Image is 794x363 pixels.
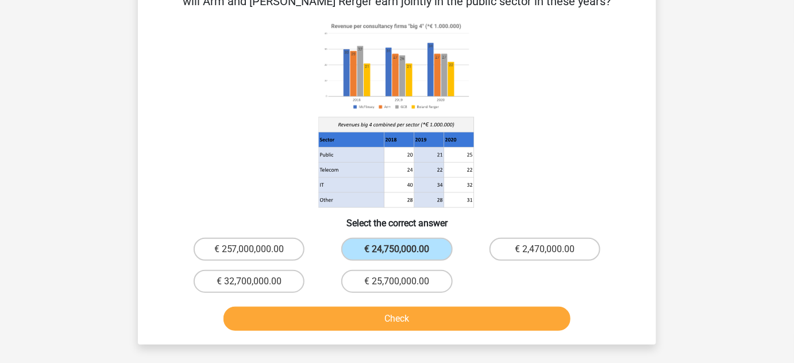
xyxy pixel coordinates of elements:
[341,270,452,293] label: € 25,700,000.00
[489,238,600,261] label: € 2,470,000.00
[194,270,305,293] label: € 32,700,000.00
[194,238,305,261] label: € 257,000,000.00
[156,208,638,229] h6: Select the correct answer
[341,238,452,261] label: € 24,750,000.00
[223,307,571,331] button: Check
